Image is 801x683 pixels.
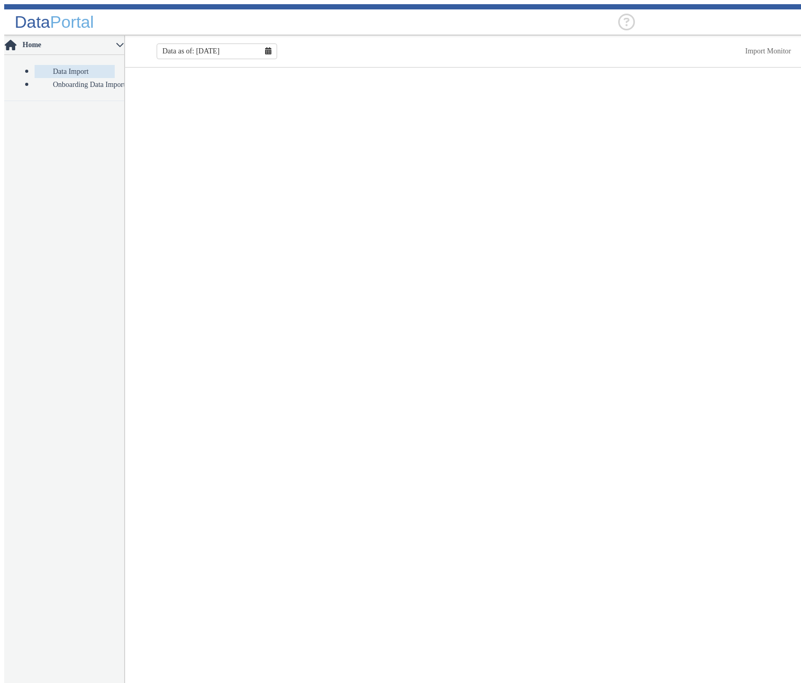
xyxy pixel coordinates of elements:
div: Help [618,14,635,30]
a: This is available for Darling Employees only [745,47,792,55]
a: Onboarding Data Import [35,78,115,91]
ng-select: null [635,17,792,27]
span: Data [15,13,50,31]
a: Data Import [35,65,115,78]
span: Data as of: [DATE] [162,47,220,56]
p-accordion-content: Home [4,55,124,101]
span: Portal [50,13,94,31]
p-accordion-header: Home [4,36,124,55]
span: Home [21,41,116,49]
